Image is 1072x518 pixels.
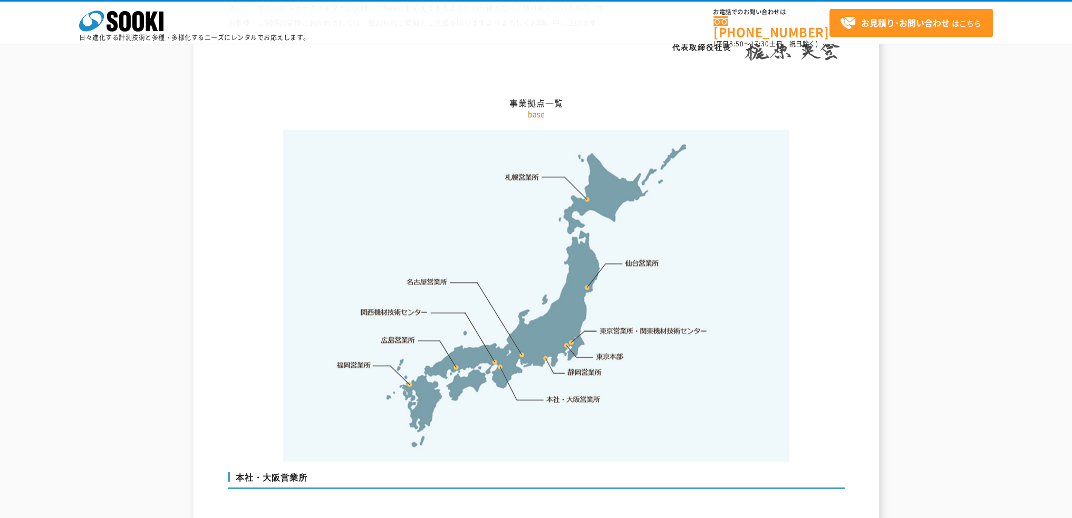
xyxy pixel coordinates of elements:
a: 東京営業所・関東機材技術センター [600,325,708,336]
a: [PHONE_NUMBER] [713,16,829,38]
p: 日々進化する計測技術と多種・多様化するニーズにレンタルでお応えします。 [79,34,310,41]
span: 17:30 [750,39,769,48]
a: お見積り･お問い合わせはこちら [829,9,993,37]
a: 静岡営業所 [567,367,602,377]
a: 東京本部 [596,351,624,362]
img: 事業拠点一覧 [283,130,789,462]
a: 本社・大阪営業所 [545,394,601,404]
span: 8:50 [729,39,744,48]
a: 関西機材技術センター [361,307,428,317]
span: (平日 ～ 土日、祝日除く) [713,39,818,48]
span: お電話でのお問い合わせは [713,9,829,15]
a: 名古屋営業所 [407,277,448,287]
span: はこちら [840,15,981,31]
a: 広島営業所 [381,334,416,345]
a: 仙台営業所 [625,258,659,268]
p: base [228,109,845,120]
a: 福岡営業所 [336,359,371,370]
h3: 本社・大阪営業所 [228,472,845,489]
strong: お見積り･お問い合わせ [861,16,950,29]
a: 札幌営業所 [505,171,539,182]
img: 梶原 英登 [739,37,845,61]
